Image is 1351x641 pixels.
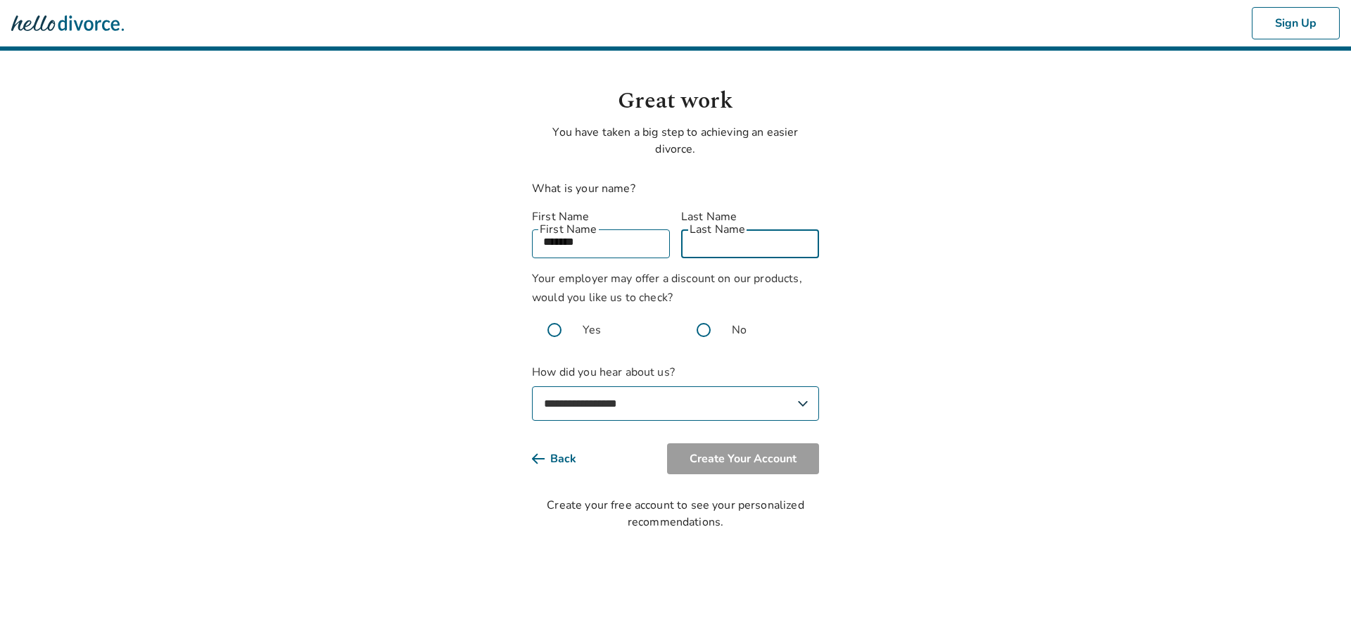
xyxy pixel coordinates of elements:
h1: Great work [532,84,819,118]
div: Create your free account to see your personalized recommendations. [532,497,819,531]
span: Your employer may offer a discount on our products, would you like us to check? [532,271,802,305]
img: Hello Divorce Logo [11,9,124,37]
iframe: Chat Widget [1281,573,1351,641]
button: Back [532,443,599,474]
label: How did you hear about us? [532,364,819,421]
button: Sign Up [1252,7,1340,39]
label: Last Name [681,208,819,225]
p: You have taken a big step to achieving an easier divorce. [532,124,819,158]
label: First Name [532,208,670,225]
select: How did you hear about us? [532,386,819,421]
span: No [732,322,747,338]
button: Create Your Account [667,443,819,474]
span: Yes [583,322,601,338]
label: What is your name? [532,181,635,196]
